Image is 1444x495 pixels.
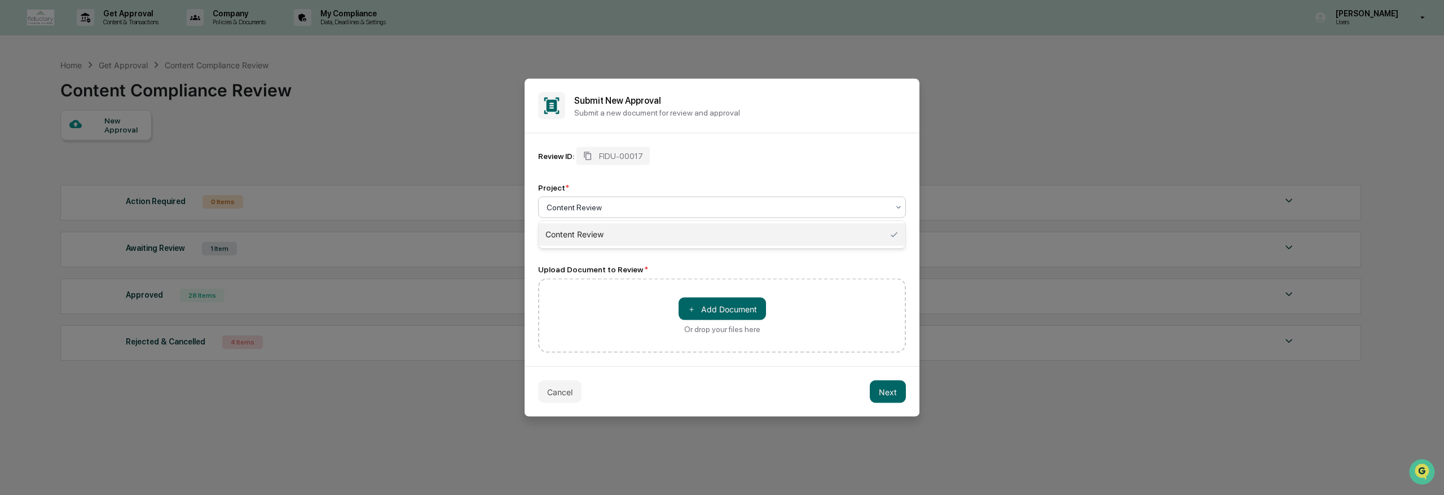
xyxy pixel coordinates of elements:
[538,381,582,403] button: Cancel
[870,381,906,403] button: Next
[23,163,71,175] span: Data Lookup
[38,98,143,107] div: We're available if you need us!
[538,152,574,161] div: Review ID:
[1408,458,1438,488] iframe: Open customer support
[538,183,569,192] div: Project
[539,223,905,246] div: Content Review
[599,152,643,161] span: FIDU-00017
[538,265,906,274] div: Upload Document to Review
[11,143,20,152] div: 🖐️
[684,325,760,334] div: Or drop your files here
[77,138,144,158] a: 🗄️Attestations
[688,303,695,314] span: ＋
[112,191,137,200] span: Pylon
[11,86,32,107] img: 1746055101610-c473b297-6a78-478c-a979-82029cc54cd1
[23,142,73,153] span: Preclearance
[82,143,91,152] div: 🗄️
[93,142,140,153] span: Attestations
[80,191,137,200] a: Powered byPylon
[192,90,205,103] button: Start new chat
[7,159,76,179] a: 🔎Data Lookup
[11,165,20,174] div: 🔎
[679,298,766,320] button: Or drop your files here
[11,24,205,42] p: How can we help?
[38,86,185,98] div: Start new chat
[7,138,77,158] a: 🖐️Preclearance
[574,108,906,117] p: Submit a new document for review and approval
[574,95,906,105] h2: Submit New Approval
